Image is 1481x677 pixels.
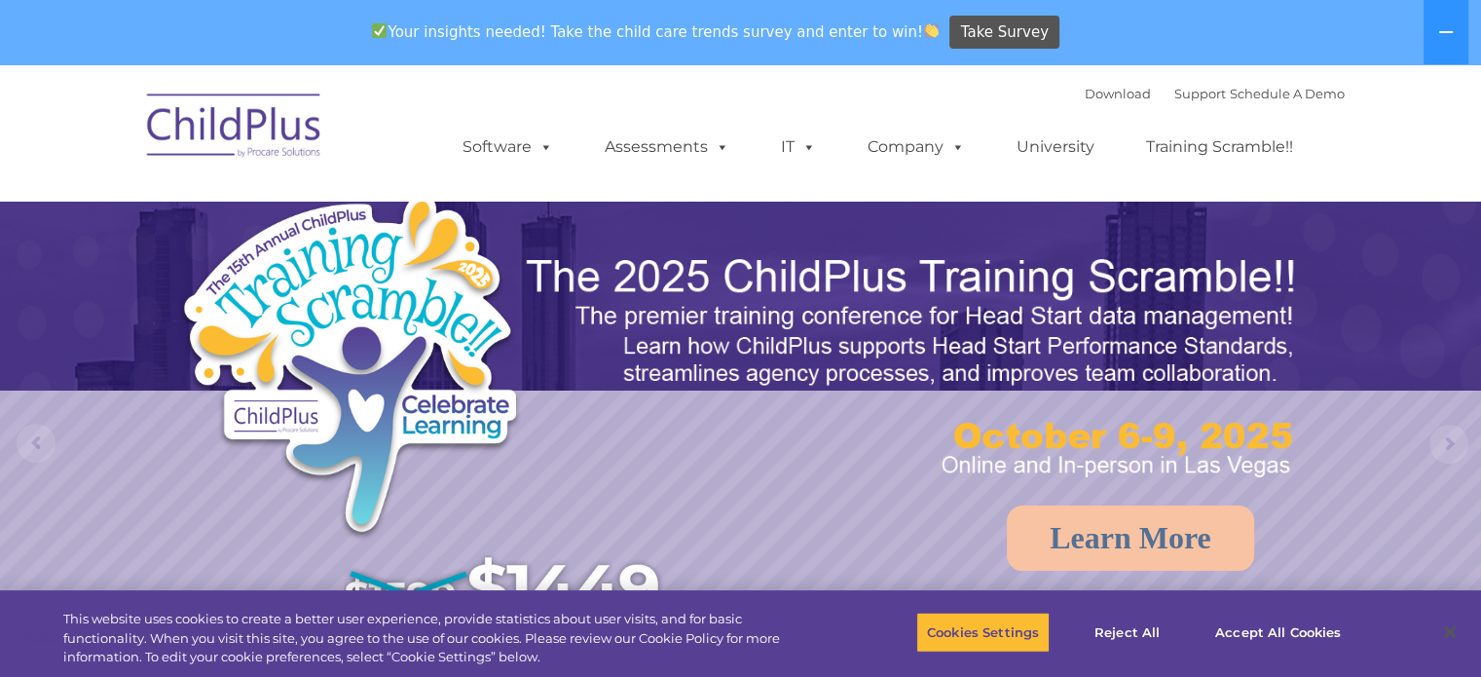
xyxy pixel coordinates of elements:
[443,128,573,167] a: Software
[949,16,1059,50] a: Take Survey
[761,128,835,167] a: IT
[1428,611,1471,654] button: Close
[1085,86,1151,101] a: Download
[997,128,1114,167] a: University
[924,23,939,38] img: 👏
[271,129,330,143] span: Last name
[916,612,1050,653] button: Cookies Settings
[1230,86,1345,101] a: Schedule A Demo
[1127,128,1313,167] a: Training Scramble!!
[1174,86,1226,101] a: Support
[137,80,332,177] img: ChildPlus by Procare Solutions
[271,208,353,223] span: Phone number
[1066,612,1188,653] button: Reject All
[364,13,947,51] span: Your insights needed! Take the child care trends survey and enter to win!
[1007,506,1254,571] a: Learn More
[63,610,815,667] div: This website uses cookies to create a better user experience, provide statistics about user visit...
[585,128,749,167] a: Assessments
[1085,86,1345,101] font: |
[961,16,1049,50] span: Take Survey
[1204,612,1351,653] button: Accept All Cookies
[848,128,984,167] a: Company
[372,23,387,38] img: ✅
